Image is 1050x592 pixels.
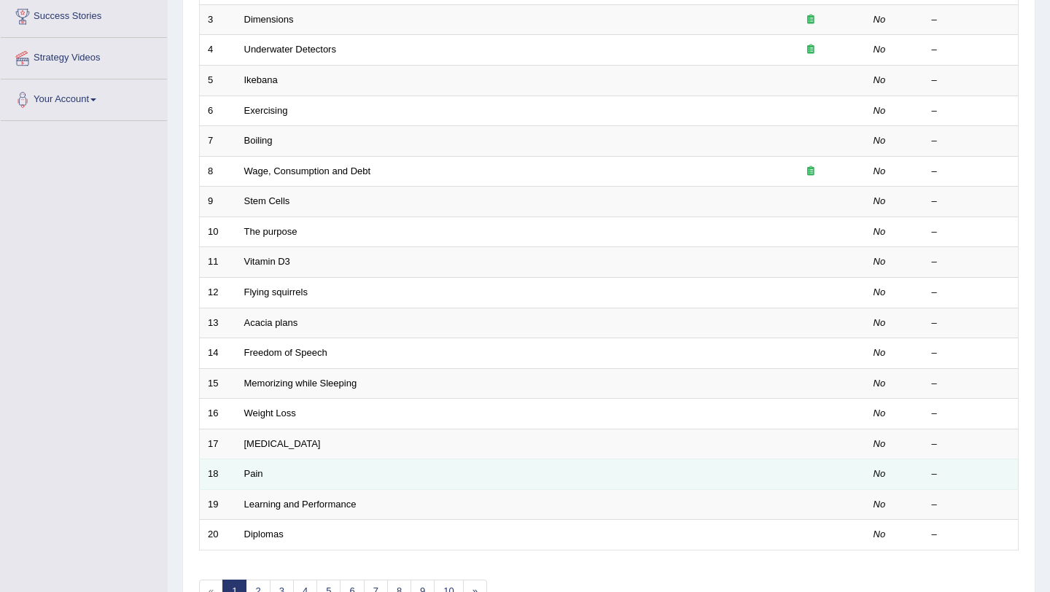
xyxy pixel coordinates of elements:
a: Dimensions [244,14,294,25]
em: No [874,499,886,510]
em: No [874,226,886,237]
td: 20 [200,520,236,550]
td: 11 [200,247,236,278]
a: Ikebana [244,74,278,85]
div: Exam occurring question [764,13,857,27]
a: Boiling [244,135,273,146]
div: – [932,528,1011,542]
td: 16 [200,399,236,429]
div: – [932,407,1011,421]
em: No [874,529,886,540]
td: 6 [200,96,236,126]
div: – [932,134,1011,148]
td: 8 [200,156,236,187]
div: – [932,225,1011,239]
div: – [932,195,1011,209]
td: 14 [200,338,236,369]
em: No [874,135,886,146]
em: No [874,195,886,206]
div: – [932,498,1011,512]
td: 13 [200,308,236,338]
td: 7 [200,126,236,157]
td: 10 [200,217,236,247]
div: – [932,437,1011,451]
td: 17 [200,429,236,459]
a: Exercising [244,105,288,116]
em: No [874,408,886,418]
td: 4 [200,35,236,66]
td: 19 [200,489,236,520]
a: Underwater Detectors [244,44,336,55]
div: – [932,286,1011,300]
a: Learning and Performance [244,499,357,510]
div: – [932,255,1011,269]
a: Wage, Consumption and Debt [244,165,371,176]
em: No [874,347,886,358]
td: 15 [200,368,236,399]
div: Exam occurring question [764,165,857,179]
td: 9 [200,187,236,217]
em: No [874,165,886,176]
em: No [874,256,886,267]
td: 12 [200,277,236,308]
div: – [932,316,1011,330]
div: – [932,104,1011,118]
a: Weight Loss [244,408,296,418]
td: 5 [200,66,236,96]
td: 18 [200,459,236,490]
a: Stem Cells [244,195,290,206]
a: Memorizing while Sleeping [244,378,357,389]
em: No [874,74,886,85]
a: Flying squirrels [244,287,308,297]
a: Strategy Videos [1,38,167,74]
div: – [932,467,1011,481]
em: No [874,44,886,55]
em: No [874,287,886,297]
em: No [874,438,886,449]
div: Exam occurring question [764,43,857,57]
em: No [874,14,886,25]
a: Vitamin D3 [244,256,290,267]
a: Freedom of Speech [244,347,327,358]
a: Pain [244,468,263,479]
em: No [874,468,886,479]
em: No [874,105,886,116]
em: No [874,378,886,389]
td: 3 [200,4,236,35]
a: The purpose [244,226,297,237]
a: Your Account [1,79,167,116]
a: [MEDICAL_DATA] [244,438,321,449]
a: Acacia plans [244,317,298,328]
div: – [932,165,1011,179]
div: – [932,74,1011,87]
div: – [932,346,1011,360]
div: – [932,377,1011,391]
div: – [932,13,1011,27]
em: No [874,317,886,328]
div: – [932,43,1011,57]
a: Diplomas [244,529,284,540]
